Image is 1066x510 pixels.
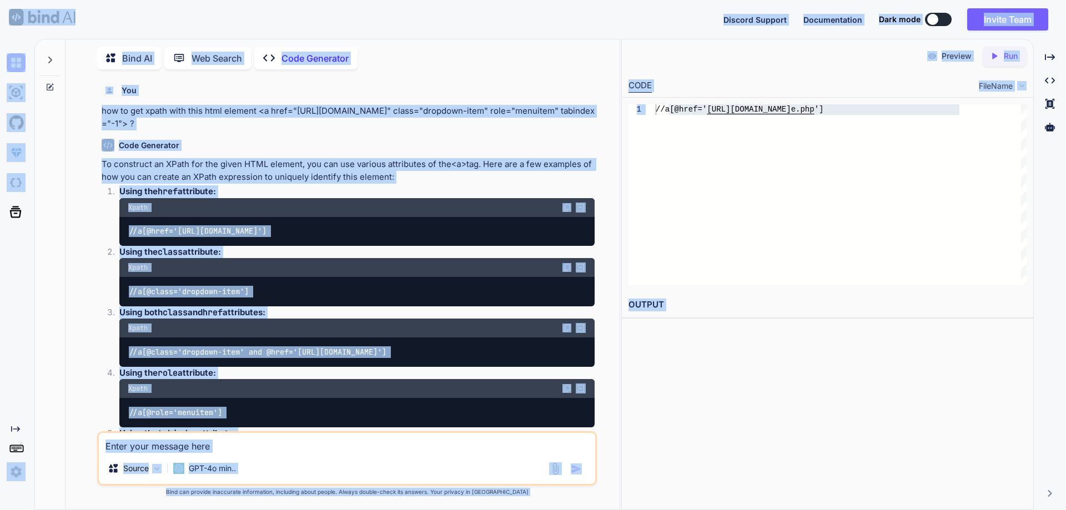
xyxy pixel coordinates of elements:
strong: Using the attribute: [119,186,216,196]
p: Web Search [192,52,242,65]
code: role [158,367,178,378]
code: //a[@class='dropdown-item' and @href='[URL][DOMAIN_NAME]'] [128,346,388,358]
img: githubLight [7,113,26,132]
span: //a[@href=' [656,105,707,114]
span: e.php [791,105,814,114]
img: GPT-4o mini [173,463,184,474]
span: Documentation [803,15,862,24]
span: '] [814,105,823,114]
button: Discord Support [723,14,787,26]
img: attachment [549,462,562,475]
img: Pick Models [152,464,162,473]
span: Discord Support [723,15,787,24]
img: Open in Browser [576,383,586,393]
h6: Code Generator [119,140,179,151]
code: href [203,307,223,318]
span: Xpath [128,203,148,212]
img: Open in Browser [576,323,586,333]
h6: You [122,85,137,96]
strong: Using the attribute: [119,367,216,378]
p: Run [1004,51,1018,62]
div: 1 [628,104,641,115]
span: Xpath [128,263,148,272]
span: Xpath [128,324,148,332]
code: class [158,246,183,257]
span: [URL][DOMAIN_NAME] [707,105,791,114]
button: Documentation [803,14,862,26]
img: settings [7,462,26,481]
img: copy [562,263,571,272]
code: tabindex [158,428,198,439]
img: icon [571,463,582,474]
img: chevron down [1017,81,1027,90]
button: Invite Team [967,8,1048,31]
code: //a[@role='menuitem'] [128,407,223,418]
strong: Using both and attributes: [119,307,265,317]
img: Bind AI [9,9,76,26]
p: To construct an XPath for the given HTML element, you can use various attributes of the tag. Here... [102,158,595,183]
code: <a> [451,159,466,170]
div: CODE [628,79,652,93]
img: darkCloudIdeIcon [7,173,26,192]
code: href [158,186,178,197]
img: ai-studio [7,83,26,102]
span: Dark mode [879,14,921,25]
img: preview [927,51,937,61]
p: Source [123,463,149,474]
p: GPT-4o min.. [189,463,236,474]
strong: Using the attribute: [119,428,236,438]
img: Open in Browser [576,203,586,213]
img: chat [7,53,26,72]
p: Bind AI [122,52,152,65]
p: how to get xpath with this html element <a href="[URL][DOMAIN_NAME]" class="dropdown-item" role="... [102,105,595,130]
p: Code Generator [281,52,349,65]
img: premium [7,143,26,162]
code: class [163,307,188,318]
img: copy [562,384,571,393]
h2: OUTPUT [622,292,1033,318]
code: //a[@href='[URL][DOMAIN_NAME]'] [128,225,268,237]
p: Preview [942,51,972,62]
span: FileName [979,80,1013,92]
code: //a[@class='dropdown-item'] [128,286,250,297]
img: copy [562,324,571,332]
p: Bind can provide inaccurate information, including about people. Always double-check its answers.... [97,488,597,496]
img: copy [562,203,571,212]
strong: Using the attribute: [119,246,221,257]
img: Open in Browser [576,262,586,272]
span: Xpath [128,384,148,393]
